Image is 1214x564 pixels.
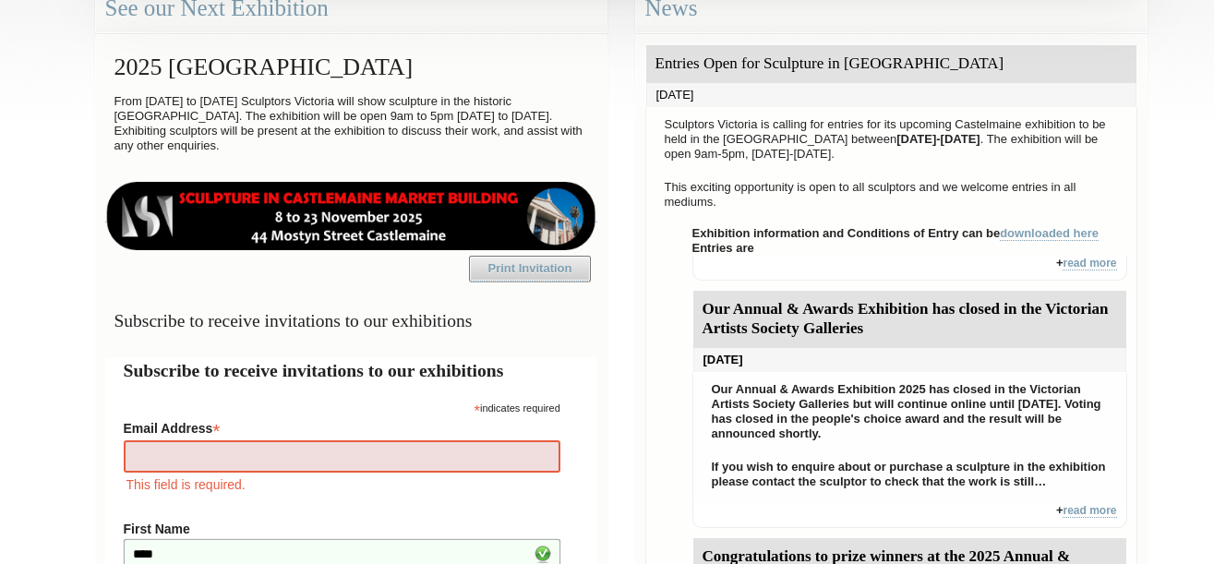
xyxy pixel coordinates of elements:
div: + [692,256,1127,281]
p: This exciting opportunity is open to all sculptors and we welcome entries in all mediums. [655,175,1127,214]
label: Email Address [124,415,560,438]
strong: [DATE]-[DATE] [896,132,980,146]
div: [DATE] [693,348,1126,372]
div: + [692,503,1127,528]
a: downloaded here [1000,226,1099,241]
h3: Subscribe to receive invitations to our exhibitions [105,303,597,339]
p: Sculptors Victoria is calling for entries for its upcoming Castelmaine exhibition to be held in t... [655,113,1127,166]
div: This field is required. [124,474,560,495]
p: From [DATE] to [DATE] Sculptors Victoria will show sculpture in the historic [GEOGRAPHIC_DATA]. T... [105,90,597,158]
strong: Exhibition information and Conditions of Entry can be [692,226,1100,241]
div: [DATE] [646,83,1136,107]
h2: Subscribe to receive invitations to our exhibitions [124,357,579,384]
a: read more [1063,257,1116,270]
div: Our Annual & Awards Exhibition has closed in the Victorian Artists Society Galleries [693,291,1126,348]
p: If you wish to enquire about or purchase a sculpture in the exhibition please contact the sculpto... [703,455,1117,494]
h2: 2025 [GEOGRAPHIC_DATA] [105,44,597,90]
div: Entries Open for Sculpture in [GEOGRAPHIC_DATA] [646,45,1136,83]
a: Print Invitation [469,256,591,282]
label: First Name [124,522,560,536]
img: castlemaine-ldrbd25v2.png [105,182,597,250]
div: indicates required [124,398,560,415]
p: Our Annual & Awards Exhibition 2025 has closed in the Victorian Artists Society Galleries but wil... [703,378,1117,446]
a: read more [1063,504,1116,518]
